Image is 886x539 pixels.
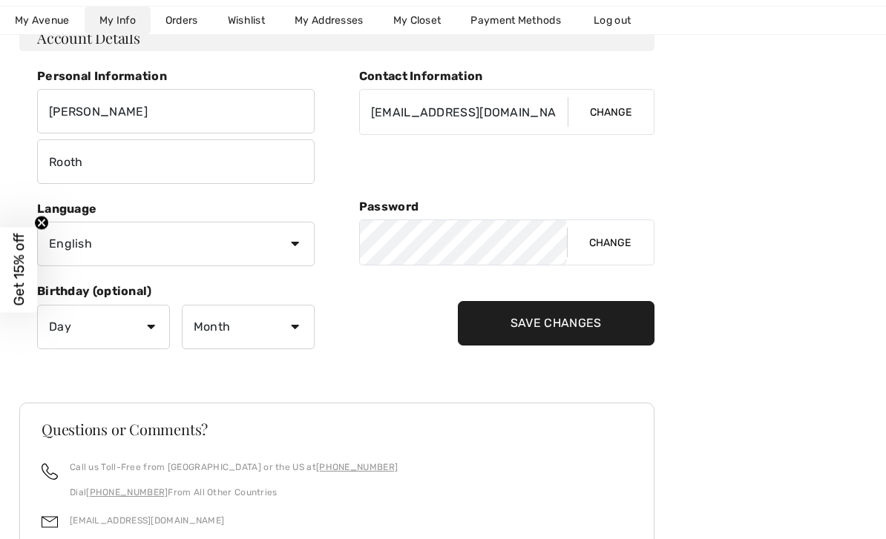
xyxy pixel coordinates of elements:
[85,7,151,34] a: My Info
[70,515,224,526] a: [EMAIL_ADDRESS][DOMAIN_NAME]
[37,139,315,184] input: Last name
[567,220,653,265] button: Change
[151,7,213,34] a: Orders
[37,69,315,83] h5: Personal Information
[37,89,315,133] input: First name
[359,69,654,83] h5: Contact Information
[42,514,58,530] img: email
[86,487,168,497] a: [PHONE_NUMBER]
[19,24,654,51] h3: Account Details
[456,7,576,34] a: Payment Methods
[10,234,27,306] span: Get 15% off
[359,199,419,214] span: Password
[37,202,315,216] h5: Language
[213,7,280,34] a: Wishlist
[42,463,58,480] img: call
[568,90,654,134] button: Change
[70,486,398,499] p: Dial From All Other Countries
[378,7,456,34] a: My Closet
[34,215,49,230] button: Close teaser
[37,284,315,298] h5: Birthday (optional)
[15,13,70,28] span: My Avenue
[280,7,378,34] a: My Addresses
[70,460,398,474] p: Call us Toll-Free from [GEOGRAPHIC_DATA] or the US at
[42,422,632,437] h3: Questions or Comments?
[316,462,398,472] a: [PHONE_NUMBER]
[579,7,660,34] a: Log out
[458,301,654,345] input: Save Changes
